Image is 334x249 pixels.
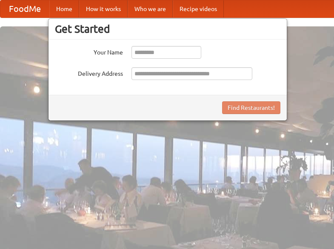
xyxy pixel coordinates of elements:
[55,46,123,57] label: Your Name
[49,0,79,17] a: Home
[0,0,49,17] a: FoodMe
[128,0,173,17] a: Who we are
[79,0,128,17] a: How it works
[55,23,280,35] h3: Get Started
[173,0,224,17] a: Recipe videos
[55,67,123,78] label: Delivery Address
[222,101,280,114] button: Find Restaurants!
